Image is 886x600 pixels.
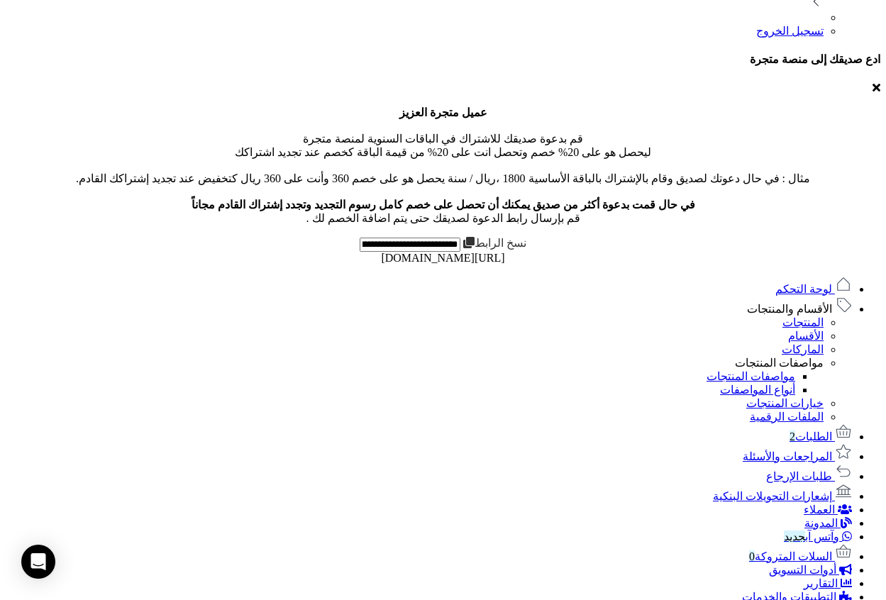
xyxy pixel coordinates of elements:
span: 2 [790,430,795,443]
span: السلات المتروكة [749,550,832,562]
a: تسجيل الخروج [756,25,824,37]
a: طلبات الإرجاع [766,470,852,482]
a: خيارات المنتجات [746,397,824,409]
a: العملاء [804,504,852,516]
span: لوحة التحكم [775,283,832,295]
span: وآتس آب [784,530,839,543]
span: المدونة [804,517,838,529]
a: مواصفات المنتجات [707,370,795,382]
a: المنتجات [782,316,824,328]
a: الماركات [782,343,824,355]
a: المدونة [804,517,852,529]
span: أدوات التسويق [769,564,836,576]
a: الملفات الرقمية [750,411,824,423]
span: الأقسام والمنتجات [747,303,832,315]
a: المراجعات والأسئلة [743,450,852,462]
a: الطلبات2 [790,430,852,443]
a: أدوات التسويق [769,564,852,576]
a: السلات المتروكة0 [749,550,852,562]
a: أنواع المواصفات [720,384,795,396]
a: وآتس آبجديد [784,530,852,543]
label: نسخ الرابط [460,237,526,249]
span: المراجعات والأسئلة [743,450,832,462]
a: لوحة التحكم [775,283,852,295]
a: التقارير [804,577,852,589]
b: في حال قمت بدعوة أكثر من صديق يمكنك أن تحصل على خصم كامل رسوم التجديد وتجدد إشتراك القادم مجاناً [192,199,695,211]
a: إشعارات التحويلات البنكية [713,490,852,502]
div: Open Intercom Messenger [21,545,55,579]
a: مواصفات المنتجات [735,357,824,369]
span: 0 [749,550,755,562]
span: التقارير [804,577,838,589]
h4: ادع صديقك إلى منصة متجرة [6,52,880,66]
span: جديد [784,530,805,543]
b: عميل متجرة العزيز [399,106,487,118]
span: الطلبات [790,430,832,443]
a: الأقسام [788,330,824,342]
div: [URL][DOMAIN_NAME] [6,252,880,265]
span: العملاء [804,504,835,516]
p: قم بدعوة صديقك للاشتراك في الباقات السنوية لمنصة متجرة ليحصل هو على 20% خصم وتحصل انت على 20% من ... [6,106,880,225]
span: طلبات الإرجاع [766,470,832,482]
span: إشعارات التحويلات البنكية [713,490,832,502]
